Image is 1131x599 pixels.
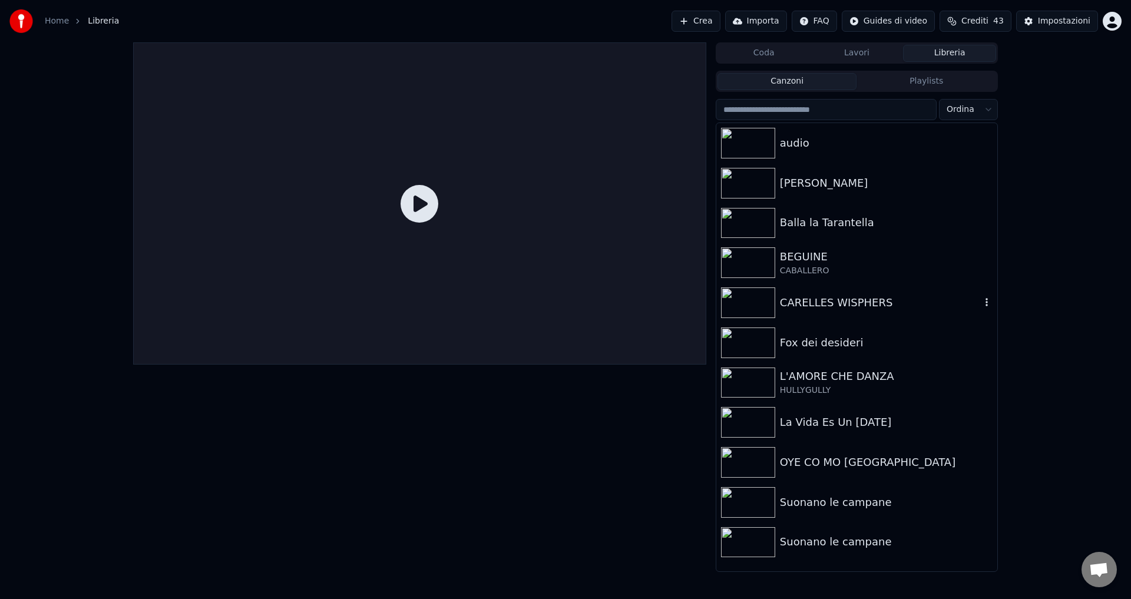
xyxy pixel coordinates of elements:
div: audio [780,135,993,151]
div: Aprire la chat [1082,552,1117,587]
div: Fox dei desideri [780,335,993,351]
div: Impostazioni [1038,15,1090,27]
div: L'AMORE CHE DANZA [780,368,993,385]
div: [PERSON_NAME] [780,175,993,191]
button: Canzoni [717,73,857,90]
img: youka [9,9,33,33]
div: Balla la Tarantella [780,214,993,231]
button: FAQ [792,11,837,32]
button: Guides di video [842,11,935,32]
button: Impostazioni [1016,11,1098,32]
div: OYE CO MO [GEOGRAPHIC_DATA] [780,454,993,471]
div: CABALLERO [780,265,993,277]
span: 43 [993,15,1004,27]
div: HULLYGULLY [780,385,993,396]
div: Suonano le campane [780,494,993,511]
div: BEGUINE [780,249,993,265]
nav: breadcrumb [45,15,119,27]
button: Libreria [903,45,996,62]
button: Crediti43 [940,11,1011,32]
span: Crediti [961,15,988,27]
div: Suonano le campane [780,534,993,550]
button: Importa [725,11,787,32]
button: Playlists [856,73,996,90]
button: Lavori [811,45,904,62]
span: Libreria [88,15,119,27]
span: Ordina [947,104,974,115]
a: Home [45,15,69,27]
div: La Vida Es Un [DATE] [780,414,993,431]
div: CARELLES WISPHERS [780,294,981,311]
button: Coda [717,45,811,62]
button: Crea [672,11,720,32]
